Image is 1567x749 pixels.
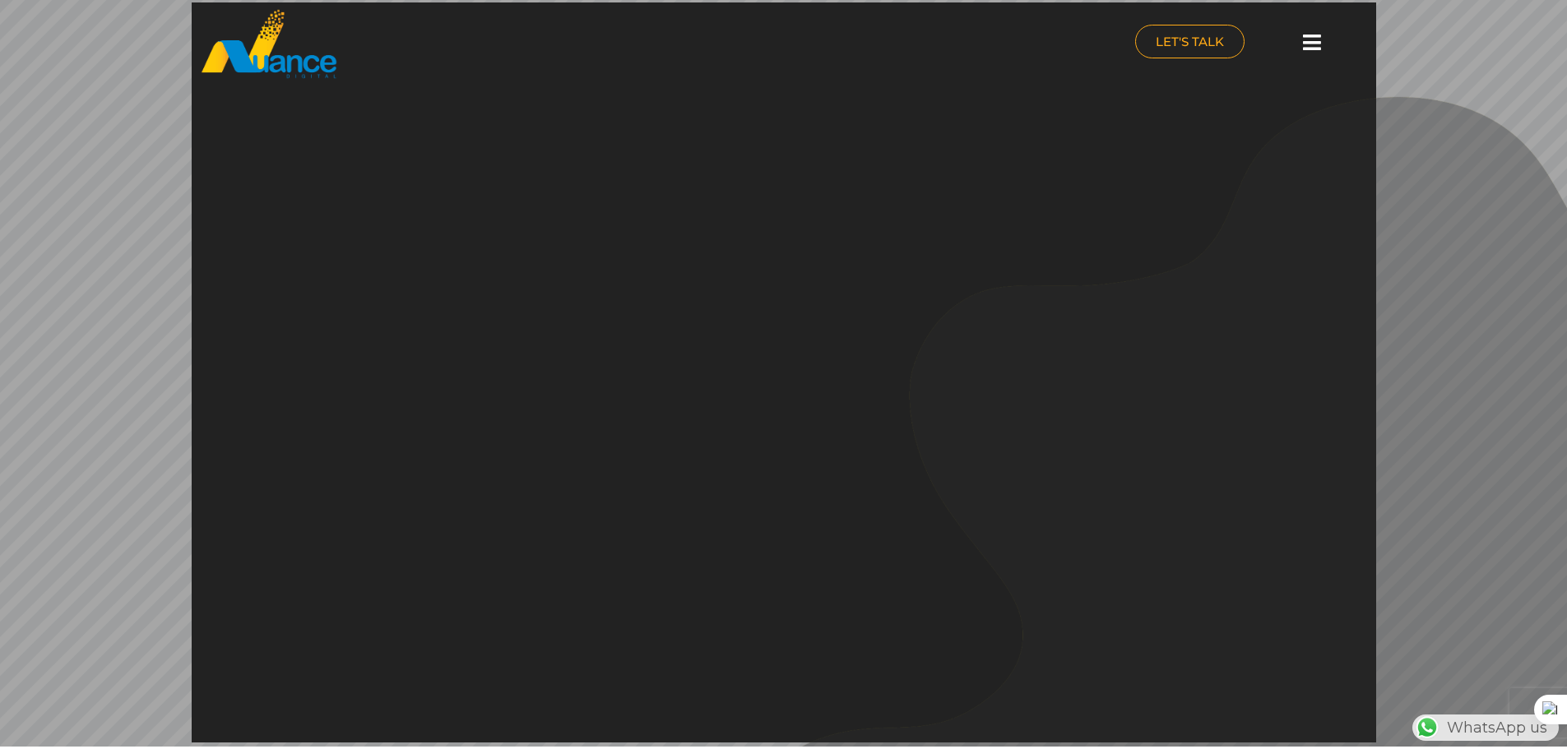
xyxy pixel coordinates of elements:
[1412,714,1559,741] div: WhatsApp us
[1412,719,1559,737] a: WhatsAppWhatsApp us
[1135,25,1245,58] a: LET'S TALK
[200,8,776,80] a: nuance-qatar_logo
[200,8,338,80] img: nuance-qatar_logo
[1414,714,1440,741] img: WhatsApp
[1156,35,1224,48] span: LET'S TALK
